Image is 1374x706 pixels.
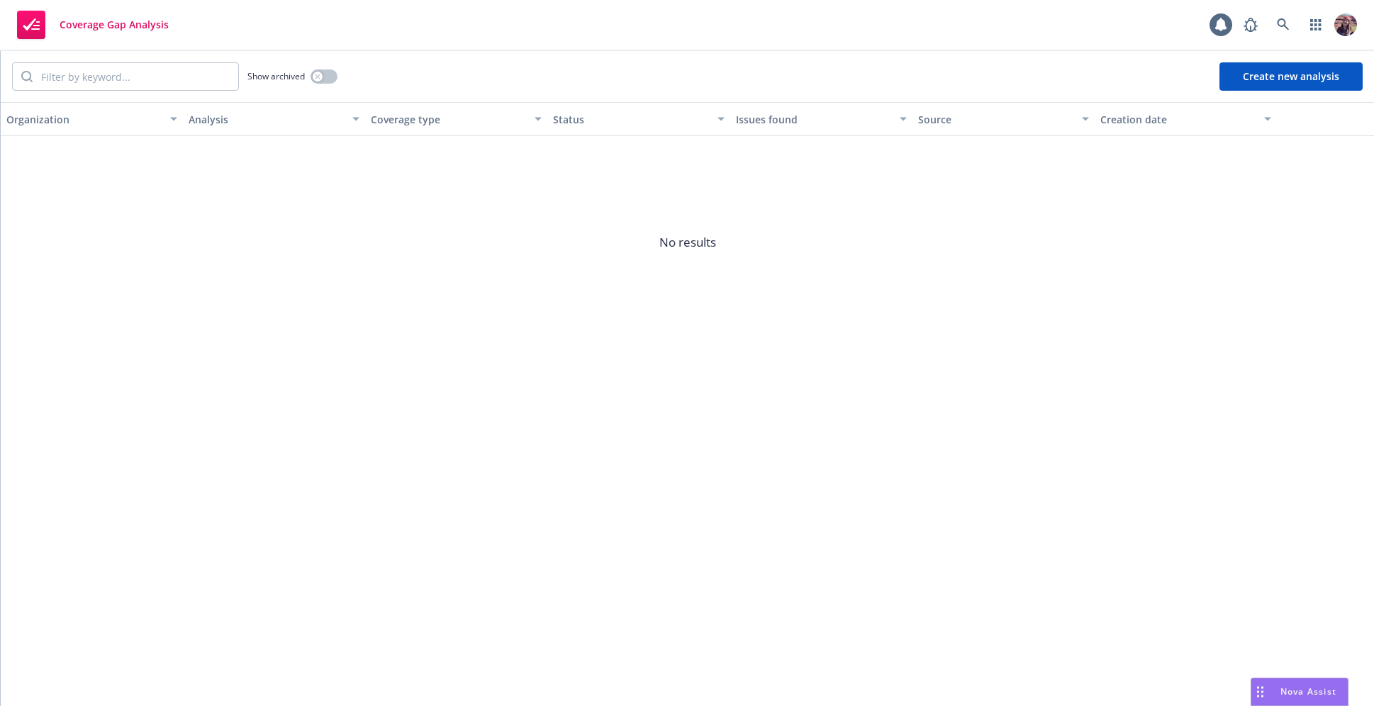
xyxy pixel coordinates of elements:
img: photo [1334,13,1357,36]
span: Coverage Gap Analysis [60,19,169,30]
button: Coverage type [365,102,547,136]
button: Nova Assist [1251,678,1348,706]
div: Issues found [736,112,891,127]
button: Analysis [183,102,365,136]
button: Organization [1,102,183,136]
a: Search [1269,11,1297,39]
a: Coverage Gap Analysis [11,5,174,45]
button: Source [912,102,1095,136]
button: Status [547,102,730,136]
a: Report a Bug [1236,11,1265,39]
svg: Search [21,71,33,82]
div: Status [553,112,708,127]
button: Issues found [730,102,912,136]
button: Create new analysis [1219,62,1363,91]
span: Nova Assist [1280,685,1336,697]
div: Source [918,112,1073,127]
span: No results [1,136,1374,349]
div: Organization [6,112,162,127]
a: Switch app [1302,11,1330,39]
div: Coverage type [371,112,526,127]
div: Creation date [1100,112,1256,127]
div: Drag to move [1251,678,1269,705]
div: Analysis [189,112,344,127]
input: Filter by keyword... [33,63,238,90]
button: Creation date [1095,102,1277,136]
span: Show archived [247,70,305,82]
